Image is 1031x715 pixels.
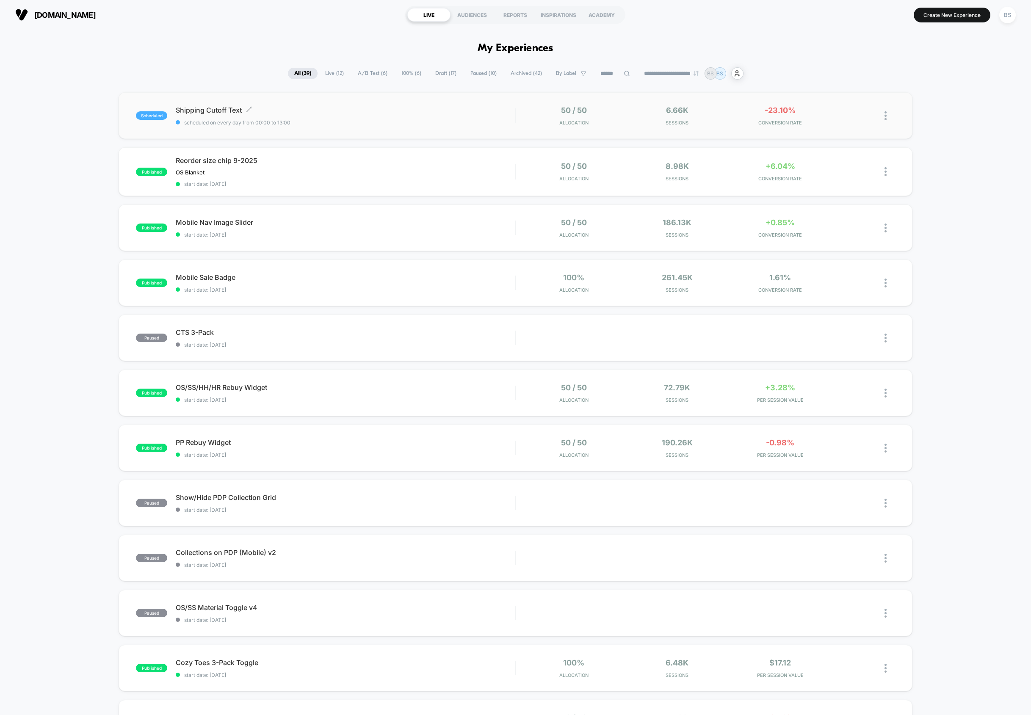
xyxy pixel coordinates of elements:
[559,287,589,293] span: Allocation
[559,232,589,238] span: Allocation
[561,218,587,227] span: 50 / 50
[731,120,830,126] span: CONVERSION RATE
[627,120,727,126] span: Sessions
[176,562,515,568] span: start date: [DATE]
[716,70,723,77] p: BS
[176,438,515,447] span: PP Rebuy Widget
[561,106,587,115] span: 50 / 50
[662,438,693,447] span: 190.26k
[769,273,791,282] span: 1.61%
[627,672,727,678] span: Sessions
[885,334,887,342] img: close
[561,383,587,392] span: 50 / 50
[556,70,576,77] span: By Label
[176,169,205,176] span: OS Blanket
[136,554,167,562] span: paused
[664,383,690,392] span: 72.79k
[176,328,515,337] span: CTS 3-Pack
[395,68,428,79] span: 100% ( 6 )
[136,499,167,507] span: paused
[176,106,515,114] span: Shipping Cutoff Text
[885,167,887,176] img: close
[351,68,394,79] span: A/B Test ( 6 )
[176,603,515,612] span: OS/SS Material Toggle v4
[627,232,727,238] span: Sessions
[136,444,167,452] span: published
[136,111,167,120] span: scheduled
[885,609,887,618] img: close
[694,71,699,76] img: end
[494,8,537,22] div: REPORTS
[288,68,318,79] span: All ( 39 )
[559,120,589,126] span: Allocation
[176,397,515,403] span: start date: [DATE]
[914,8,990,22] button: Create New Experience
[176,383,515,392] span: OS/SS/HH/HR Rebuy Widget
[663,218,691,227] span: 186.13k
[769,658,791,667] span: $17.12
[15,8,28,21] img: Visually logo
[176,658,515,667] span: Cozy Toes 3-Pack Toggle
[34,11,96,19] span: [DOMAIN_NAME]
[662,273,693,282] span: 261.45k
[429,68,463,79] span: Draft ( 17 )
[627,452,727,458] span: Sessions
[885,664,887,673] img: close
[559,397,589,403] span: Allocation
[13,8,98,22] button: [DOMAIN_NAME]
[176,452,515,458] span: start date: [DATE]
[999,7,1016,23] div: BS
[176,156,515,165] span: Reorder size chip 9-2025
[561,162,587,171] span: 50 / 50
[176,342,515,348] span: start date: [DATE]
[580,8,623,22] div: ACADEMY
[766,218,795,227] span: +0.85%
[176,218,515,226] span: Mobile Nav Image Slider
[136,389,167,397] span: published
[563,658,584,667] span: 100%
[136,279,167,287] span: published
[176,548,515,557] span: Collections on PDP (Mobile) v2
[627,397,727,403] span: Sessions
[136,224,167,232] span: published
[666,106,688,115] span: 6.66k
[176,507,515,513] span: start date: [DATE]
[176,181,515,187] span: start date: [DATE]
[136,609,167,617] span: paused
[451,8,494,22] div: AUDIENCES
[407,8,451,22] div: LIVE
[176,617,515,623] span: start date: [DATE]
[885,111,887,120] img: close
[319,68,350,79] span: Live ( 12 )
[885,389,887,398] img: close
[478,42,553,55] h1: My Experiences
[731,232,830,238] span: CONVERSION RATE
[627,287,727,293] span: Sessions
[537,8,580,22] div: INSPIRATIONS
[666,658,688,667] span: 6.48k
[707,70,714,77] p: BS
[731,397,830,403] span: PER SESSION VALUE
[504,68,548,79] span: Archived ( 42 )
[136,664,167,672] span: published
[885,279,887,287] img: close
[766,438,794,447] span: -0.98%
[885,444,887,453] img: close
[464,68,503,79] span: Paused ( 10 )
[176,672,515,678] span: start date: [DATE]
[559,176,589,182] span: Allocation
[559,452,589,458] span: Allocation
[666,162,689,171] span: 8.98k
[559,672,589,678] span: Allocation
[766,162,795,171] span: +6.04%
[731,672,830,678] span: PER SESSION VALUE
[731,176,830,182] span: CONVERSION RATE
[176,119,515,126] span: scheduled on every day from 00:00 to 13:00
[765,106,796,115] span: -23.10%
[176,287,515,293] span: start date: [DATE]
[885,554,887,563] img: close
[731,452,830,458] span: PER SESSION VALUE
[563,273,584,282] span: 100%
[176,232,515,238] span: start date: [DATE]
[176,273,515,282] span: Mobile Sale Badge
